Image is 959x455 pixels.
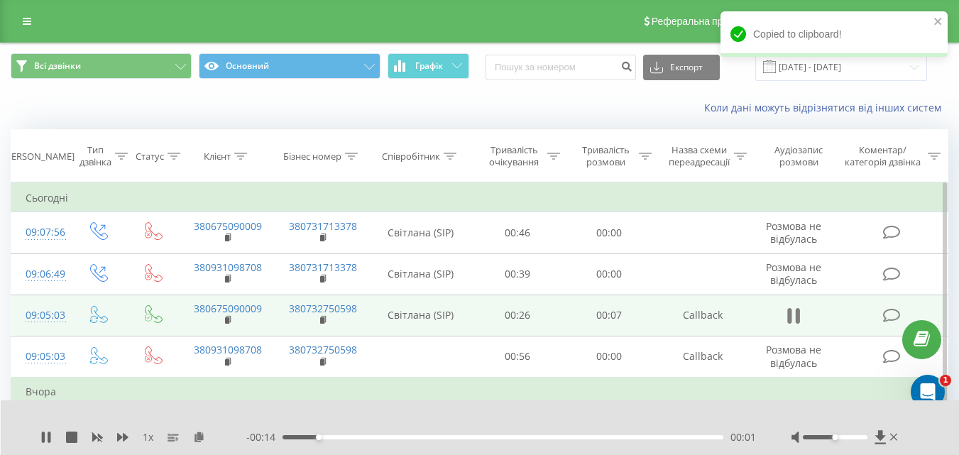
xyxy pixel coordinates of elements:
[26,219,55,246] div: 09:07:56
[766,219,821,246] span: Розмова не відбулась
[204,150,231,163] div: Клієнт
[564,336,655,378] td: 00:00
[388,53,469,79] button: Графік
[841,144,924,168] div: Коментар/категорія дзвінка
[652,16,756,27] span: Реферальна програма
[370,253,472,295] td: Світлана (SIP)
[26,343,55,371] div: 09:05:03
[194,343,262,356] a: 380931098708
[564,212,655,253] td: 00:00
[316,434,322,440] div: Accessibility label
[194,302,262,315] a: 380675090009
[246,430,283,444] span: - 00:14
[194,219,262,233] a: 380675090009
[564,253,655,295] td: 00:00
[370,295,472,336] td: Світлана (SIP)
[472,212,564,253] td: 00:46
[289,219,357,233] a: 380731713378
[576,144,635,168] div: Тривалість розмови
[370,212,472,253] td: Світлана (SIP)
[472,336,564,378] td: 00:56
[720,11,948,57] div: Copied to clipboard!
[730,430,756,444] span: 00:01
[766,343,821,369] span: Розмова не відбулась
[26,261,55,288] div: 09:06:49
[655,295,750,336] td: Callback
[668,144,730,168] div: Назва схеми переадресації
[415,61,443,71] span: Графік
[11,53,192,79] button: Всі дзвінки
[940,375,951,386] span: 1
[382,150,440,163] div: Співробітник
[136,150,164,163] div: Статус
[704,101,948,114] a: Коли дані можуть відрізнятися вiд інших систем
[194,261,262,274] a: 380931098708
[911,375,945,409] iframe: Intercom live chat
[289,261,357,274] a: 380731713378
[283,150,341,163] div: Бізнес номер
[11,378,948,406] td: Вчора
[3,150,75,163] div: [PERSON_NAME]
[643,55,720,80] button: Експорт
[80,144,111,168] div: Тип дзвінка
[933,16,943,29] button: close
[199,53,380,79] button: Основний
[485,144,544,168] div: Тривалість очікування
[564,295,655,336] td: 00:07
[655,336,750,378] td: Callback
[34,60,81,72] span: Всі дзвінки
[472,253,564,295] td: 00:39
[26,302,55,329] div: 09:05:03
[766,261,821,287] span: Розмова не відбулась
[143,430,153,444] span: 1 x
[289,343,357,356] a: 380732750598
[11,184,948,212] td: Сьогодні
[289,302,357,315] a: 380732750598
[832,434,838,440] div: Accessibility label
[472,295,564,336] td: 00:26
[763,144,835,168] div: Аудіозапис розмови
[486,55,636,80] input: Пошук за номером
